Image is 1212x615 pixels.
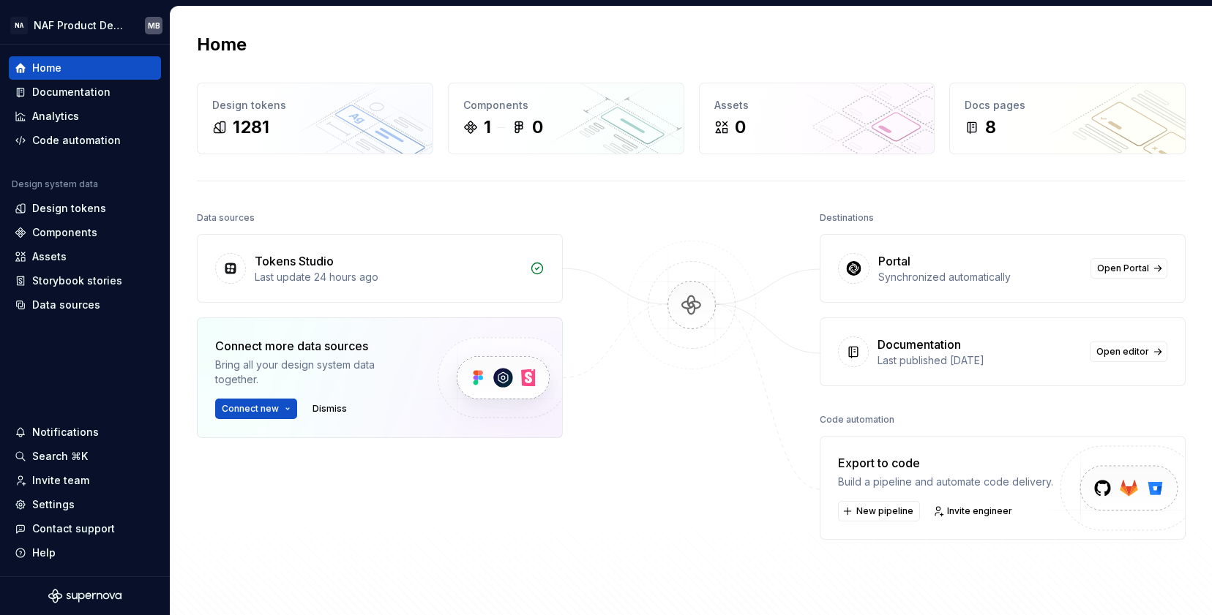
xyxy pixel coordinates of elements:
div: Build a pipeline and automate code delivery. [838,475,1053,489]
div: Analytics [32,109,79,124]
div: Notifications [32,425,99,439]
a: Storybook stories [9,269,161,293]
div: Components [32,225,97,240]
div: NAF Product Design [34,18,127,33]
h2: Home [197,33,247,56]
a: Home [9,56,161,80]
span: Dismiss [313,403,347,415]
div: 1281 [233,116,269,139]
a: Components10 [448,83,684,154]
span: Invite engineer [947,505,1012,517]
div: Search ⌘K [32,449,88,464]
a: Design tokens1281 [197,83,433,154]
button: Contact support [9,517,161,540]
a: Components [9,221,161,244]
a: Design tokens [9,197,161,220]
div: Documentation [878,336,961,353]
div: Last published [DATE] [878,353,1081,368]
div: Last update 24 hours ago [255,270,521,284]
div: Data sources [197,208,255,228]
div: Settings [32,497,75,512]
div: Docs pages [965,98,1170,113]
a: Open Portal [1091,258,1167,279]
a: Data sources [9,293,161,317]
div: 0 [735,116,746,139]
div: 1 [484,116,491,139]
div: Destinations [820,208,874,228]
div: Invite team [32,473,89,488]
div: Portal [878,252,910,270]
div: Help [32,546,56,560]
div: Components [463,98,669,113]
div: Assets [714,98,920,113]
a: Code automation [9,129,161,152]
div: Data sources [32,298,100,312]
div: Home [32,61,61,75]
a: Settings [9,493,161,516]
div: Design system data [12,178,98,190]
button: New pipeline [838,501,920,521]
div: Tokens Studio [255,252,334,270]
span: Open Portal [1097,263,1149,274]
a: Assets [9,245,161,268]
button: Dismiss [306,399,353,419]
a: Tokens StudioLast update 24 hours ago [197,234,563,303]
span: New pipeline [856,505,913,517]
button: NANAF Product DesignMB [3,10,167,41]
a: Documentation [9,80,161,104]
div: 0 [532,116,543,139]
div: Connect more data sources [215,337,413,355]
a: Invite team [9,469,161,492]
div: 8 [985,116,996,139]
a: Open editor [1090,342,1167,362]
svg: Supernova Logo [48,589,121,603]
div: Storybook stories [32,273,122,288]
div: Assets [32,249,67,264]
a: Invite engineer [929,501,1019,521]
div: Bring all your design system data together. [215,358,413,387]
span: Open editor [1096,346,1149,358]
div: NA [10,17,28,34]
div: Design tokens [32,201,106,216]
div: Synchronized automatically [878,270,1082,284]
span: Connect new [222,403,279,415]
div: Documentation [32,85,111,99]
button: Notifications [9,420,161,444]
div: MB [148,20,160,31]
div: Design tokens [212,98,418,113]
a: Docs pages8 [949,83,1186,154]
div: Code automation [32,133,121,148]
button: Help [9,541,161,565]
button: Search ⌘K [9,445,161,468]
div: Export to code [838,454,1053,472]
div: Contact support [32,521,115,536]
a: Assets0 [699,83,935,154]
div: Code automation [820,410,894,430]
button: Connect new [215,399,297,419]
a: Analytics [9,105,161,128]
